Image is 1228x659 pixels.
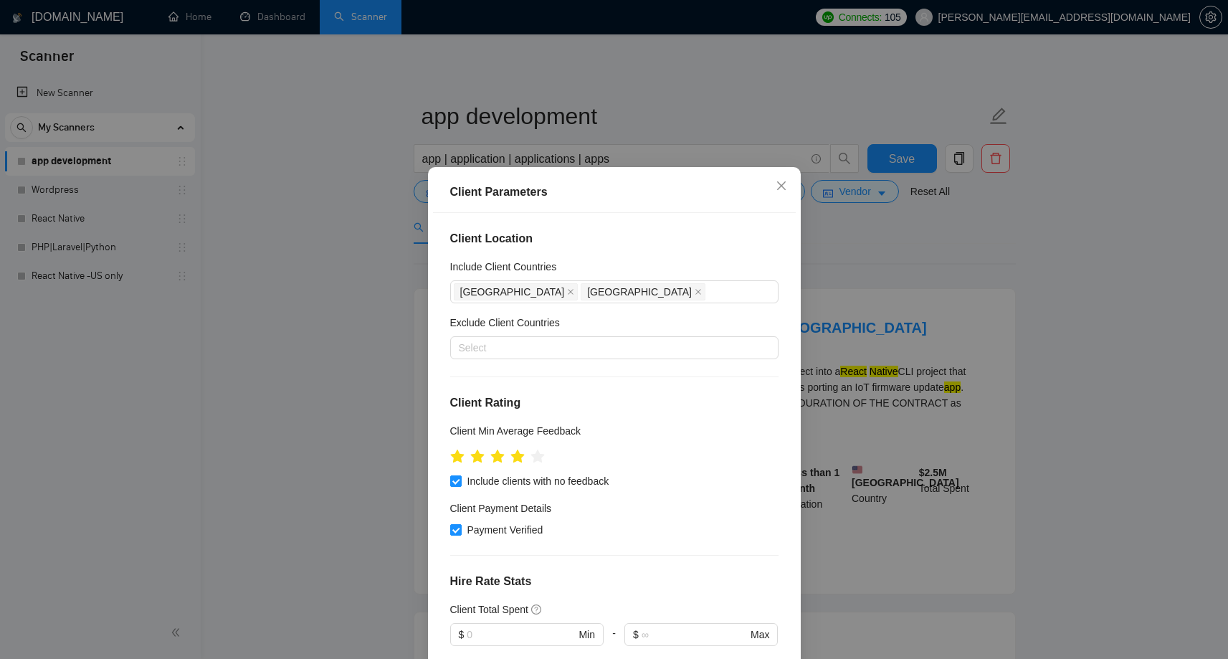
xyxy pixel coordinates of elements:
span: close [695,288,702,295]
input: 0 [467,627,576,643]
h5: Client Min Average Feedback [450,423,581,439]
span: Include clients with no feedback [462,473,615,489]
span: $ [459,627,465,643]
span: close [567,288,574,295]
h4: Client Payment Details [450,501,552,516]
h5: Client Total Spent [450,602,528,617]
h4: Client Rating [450,394,779,412]
span: star [490,450,505,464]
button: Close [762,167,801,206]
span: $ [633,627,639,643]
span: close [776,180,787,191]
div: Client Parameters [450,184,779,201]
h5: Exclude Client Countries [450,315,560,331]
span: United States [454,283,579,300]
span: Max [751,627,769,643]
span: question-circle [531,604,543,615]
span: star [510,450,525,464]
span: Payment Verified [462,522,549,538]
span: [GEOGRAPHIC_DATA] [587,284,692,300]
span: star [470,450,485,464]
h4: Hire Rate Stats [450,573,779,590]
h5: Include Client Countries [450,259,557,275]
input: ∞ [642,627,748,643]
h4: Client Location [450,230,779,247]
span: star [450,450,465,464]
span: Canada [581,283,705,300]
span: Min [579,627,595,643]
span: star [530,450,545,464]
span: [GEOGRAPHIC_DATA] [460,284,565,300]
iframe: Intercom live chat [1179,610,1214,645]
